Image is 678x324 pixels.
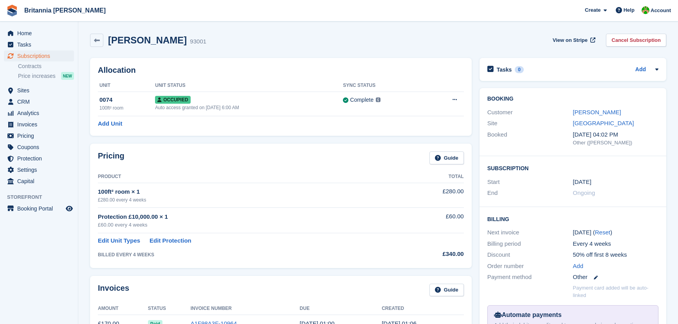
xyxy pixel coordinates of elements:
span: CRM [17,96,64,107]
span: Settings [17,164,64,175]
a: menu [4,85,74,96]
div: Booked [487,130,573,147]
img: Wendy Thorp [642,6,649,14]
div: Start [487,178,573,187]
a: Guide [429,284,464,297]
div: Discount [487,250,573,259]
span: Invoices [17,119,64,130]
div: 93001 [190,37,206,46]
h2: Booking [487,96,658,102]
span: Booking Portal [17,203,64,214]
div: 100ft² room × 1 [98,187,396,196]
th: Status [148,302,191,315]
div: 0074 [99,95,155,104]
div: £280.00 every 4 weeks [98,196,396,203]
th: Invoice Number [191,302,300,315]
span: Tasks [17,39,64,50]
div: BILLED EVERY 4 WEEKS [98,251,396,258]
time: 2025-06-30 00:00:00 UTC [573,178,591,187]
th: Product [98,171,396,183]
th: Due [300,302,382,315]
div: Complete [350,96,373,104]
div: 50% off first 8 weeks [573,250,658,259]
span: Protection [17,153,64,164]
p: Payment card added will be auto-linked [573,284,658,299]
div: Customer [487,108,573,117]
th: Created [382,302,464,315]
th: Total [396,171,464,183]
span: Price increases [18,72,56,80]
a: menu [4,119,74,130]
div: Next invoice [487,228,573,237]
h2: Billing [487,215,658,223]
div: [DATE] 04:02 PM [573,130,658,139]
div: Order number [487,262,573,271]
div: [DATE] ( ) [573,228,658,237]
a: menu [4,153,74,164]
div: End [487,189,573,198]
span: View on Stripe [553,36,588,44]
div: Auto access granted on [DATE] 6:00 AM [155,104,343,111]
a: Add [573,262,583,271]
a: Edit Protection [150,236,191,245]
a: Guide [429,151,464,164]
h2: Invoices [98,284,129,297]
a: [PERSON_NAME] [573,109,621,115]
h2: Tasks [497,66,512,73]
span: Sites [17,85,64,96]
a: menu [4,203,74,214]
a: Britannia [PERSON_NAME] [21,4,109,17]
span: Home [17,28,64,39]
a: Add [635,65,646,74]
a: Edit Unit Types [98,236,140,245]
span: Coupons [17,142,64,153]
a: menu [4,96,74,107]
div: Other [573,273,658,282]
div: Billing period [487,239,573,248]
td: £280.00 [396,183,464,207]
span: Create [585,6,600,14]
a: Reset [595,229,610,236]
span: Pricing [17,130,64,141]
a: menu [4,130,74,141]
div: Other ([PERSON_NAME]) [573,139,658,147]
a: menu [4,142,74,153]
a: menu [4,28,74,39]
span: Ongoing [573,189,595,196]
span: Help [624,6,635,14]
a: View on Stripe [550,34,597,47]
span: Capital [17,176,64,187]
a: menu [4,39,74,50]
h2: Subscription [487,164,658,172]
span: Occupied [155,96,190,104]
span: Analytics [17,108,64,119]
div: 100ft² room [99,104,155,112]
a: menu [4,50,74,61]
img: icon-info-grey-7440780725fd019a000dd9b08b2336e03edf1995a4989e88bcd33f0948082b44.svg [376,97,380,102]
th: Unit Status [155,79,343,92]
h2: Allocation [98,66,464,75]
a: menu [4,164,74,175]
th: Sync Status [343,79,427,92]
th: Unit [98,79,155,92]
a: menu [4,176,74,187]
div: Every 4 weeks [573,239,658,248]
h2: [PERSON_NAME] [108,35,187,45]
h2: Pricing [98,151,124,164]
span: Subscriptions [17,50,64,61]
a: Contracts [18,63,74,70]
div: Automate payments [494,310,652,320]
div: £60.00 every 4 weeks [98,221,396,229]
span: Storefront [7,193,78,201]
a: menu [4,108,74,119]
div: Payment method [487,273,573,282]
a: Preview store [65,204,74,213]
div: £340.00 [396,250,464,259]
div: 0 [515,66,524,73]
a: Cancel Subscription [606,34,666,47]
div: Site [487,119,573,128]
div: NEW [61,72,74,80]
td: £60.00 [396,208,464,233]
a: Price increases NEW [18,72,74,80]
a: [GEOGRAPHIC_DATA] [573,120,634,126]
